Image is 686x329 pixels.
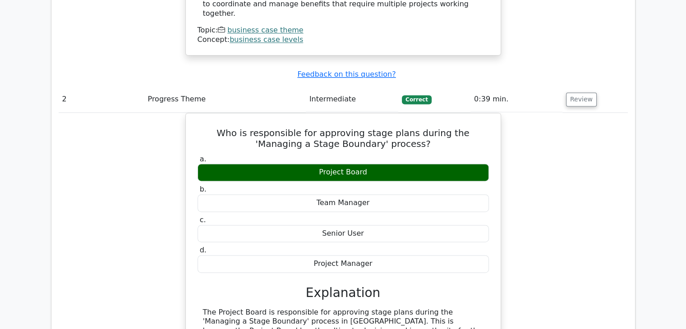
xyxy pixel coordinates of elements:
div: Project Board [198,164,489,181]
a: Feedback on this question? [297,70,396,78]
span: a. [200,155,207,163]
div: Senior User [198,225,489,242]
td: Progress Theme [144,87,305,112]
a: business case theme [227,26,303,34]
a: business case levels [230,35,303,44]
span: b. [200,185,207,193]
button: Review [566,92,597,106]
h3: Explanation [203,285,483,301]
div: Team Manager [198,194,489,212]
td: 0:39 min. [470,87,562,112]
td: Intermediate [306,87,398,112]
div: Concept: [198,35,489,45]
span: d. [200,246,207,254]
h5: Who is responsible for approving stage plans during the 'Managing a Stage Boundary' process? [197,128,490,149]
span: Correct [402,95,431,104]
div: Project Manager [198,255,489,273]
span: c. [200,215,206,224]
td: 2 [59,87,144,112]
div: Topic: [198,26,489,35]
